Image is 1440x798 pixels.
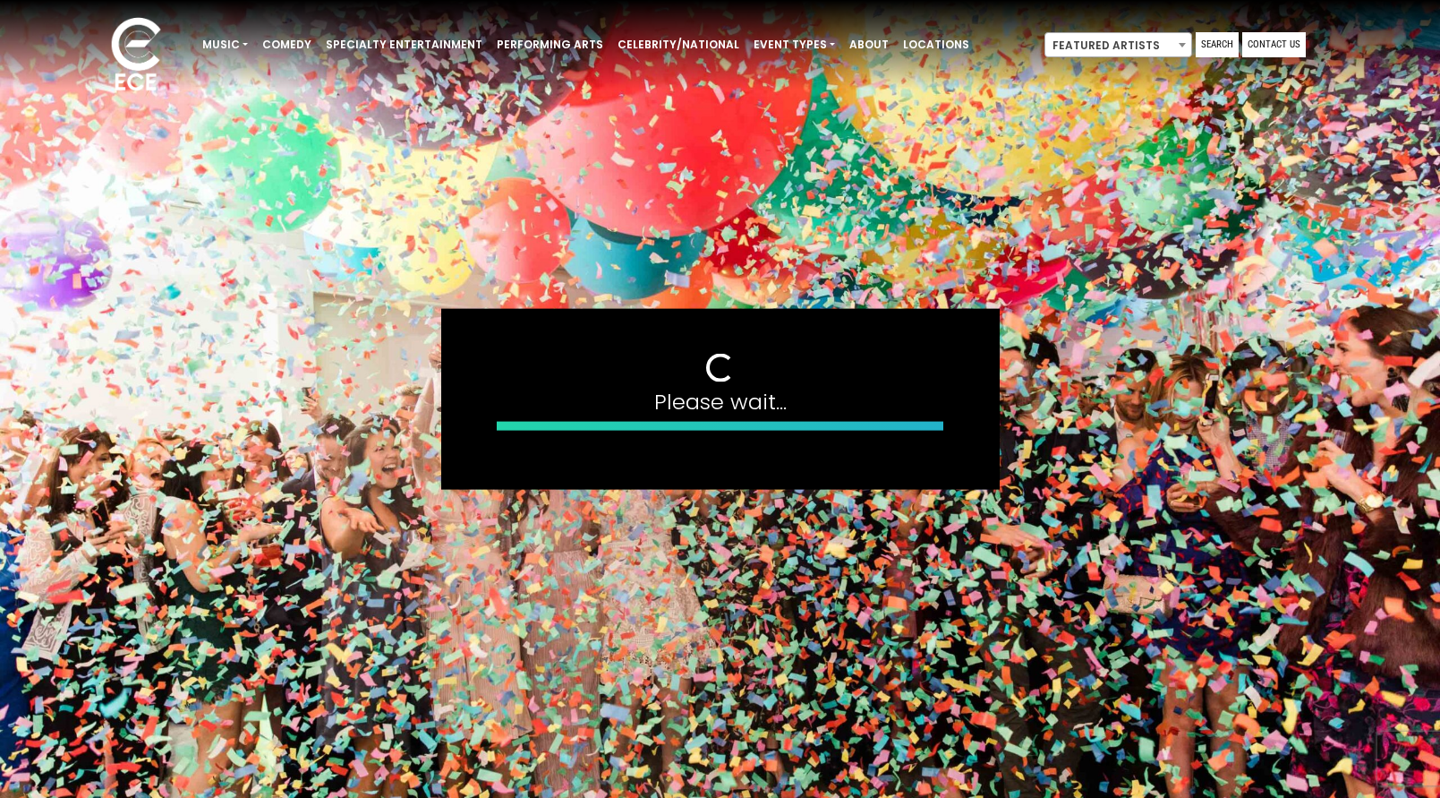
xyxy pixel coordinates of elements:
a: Celebrity/National [610,30,746,60]
a: Specialty Entertainment [319,30,490,60]
a: Performing Arts [490,30,610,60]
a: Comedy [255,30,319,60]
a: Music [195,30,255,60]
a: Search [1196,32,1239,57]
img: ece_new_logo_whitev2-1.png [91,13,181,99]
span: Featured Artists [1045,33,1191,58]
a: Contact Us [1242,32,1306,57]
a: Event Types [746,30,842,60]
a: About [842,30,896,60]
h4: Please wait... [497,389,944,415]
span: Featured Artists [1044,32,1192,57]
a: Locations [896,30,976,60]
